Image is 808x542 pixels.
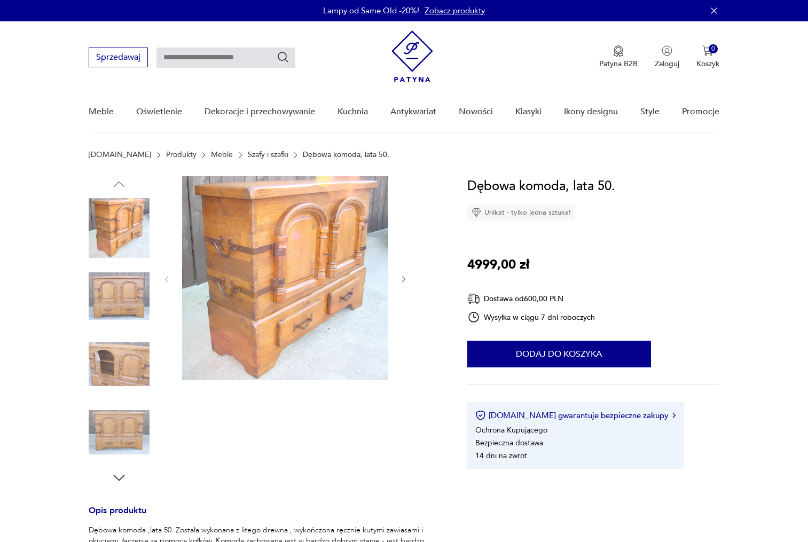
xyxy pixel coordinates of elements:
a: [DOMAIN_NAME] [89,151,151,159]
img: Patyna - sklep z meblami i dekoracjami vintage [391,30,433,82]
h3: Opis produktu [89,507,441,525]
a: Ikony designu [564,91,618,132]
p: Patyna B2B [599,59,638,69]
a: Produkty [166,151,197,159]
button: Szukaj [277,51,289,64]
button: [DOMAIN_NAME] gwarantuje bezpieczne zakupy [475,410,676,421]
button: Sprzedawaj [89,48,148,67]
a: Promocje [682,91,719,132]
p: 4999,00 zł [467,255,529,275]
p: Lampy od Same Old -20%! [323,5,419,16]
button: Patyna B2B [599,45,638,69]
button: 0Koszyk [696,45,719,69]
p: Dębowa komoda, lata 50. [303,151,389,159]
li: Ochrona Kupującego [475,425,547,435]
a: Kuchnia [338,91,368,132]
a: Style [640,91,660,132]
img: Ikona certyfikatu [475,410,486,421]
a: Antykwariat [390,91,436,132]
img: Ikonka użytkownika [662,45,672,56]
h1: Dębowa komoda, lata 50. [467,176,615,197]
p: Zaloguj [655,59,679,69]
li: Bezpieczna dostawa [475,438,543,448]
a: Meble [89,91,114,132]
img: Zdjęcie produktu Dębowa komoda, lata 50. [89,402,150,463]
a: Dekoracje i przechowywanie [205,91,315,132]
a: Ikona medaluPatyna B2B [599,45,638,69]
img: Zdjęcie produktu Dębowa komoda, lata 50. [89,266,150,327]
img: Zdjęcie produktu Dębowa komoda, lata 50. [182,176,388,380]
li: 14 dni na zwrot [475,451,527,461]
p: Koszyk [696,59,719,69]
img: Ikona diamentu [472,208,481,217]
div: 0 [709,44,718,53]
a: Zobacz produkty [425,5,485,16]
div: Wysyłka w ciągu 7 dni roboczych [467,311,595,324]
img: Ikona koszyka [702,45,713,56]
a: Klasyki [515,91,542,132]
a: Meble [211,151,233,159]
button: Zaloguj [655,45,679,69]
a: Szafy i szafki [248,151,288,159]
a: Nowości [459,91,493,132]
button: Dodaj do koszyka [467,341,651,367]
img: Zdjęcie produktu Dębowa komoda, lata 50. [89,198,150,258]
img: Ikona strzałki w prawo [672,413,676,418]
a: Sprzedawaj [89,54,148,62]
img: Zdjęcie produktu Dębowa komoda, lata 50. [89,334,150,395]
a: Oświetlenie [136,91,182,132]
img: Ikona medalu [613,45,624,57]
div: Dostawa od 600,00 PLN [467,292,595,305]
img: Ikona dostawy [467,292,480,305]
div: Unikat - tylko jedna sztuka! [467,205,575,221]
